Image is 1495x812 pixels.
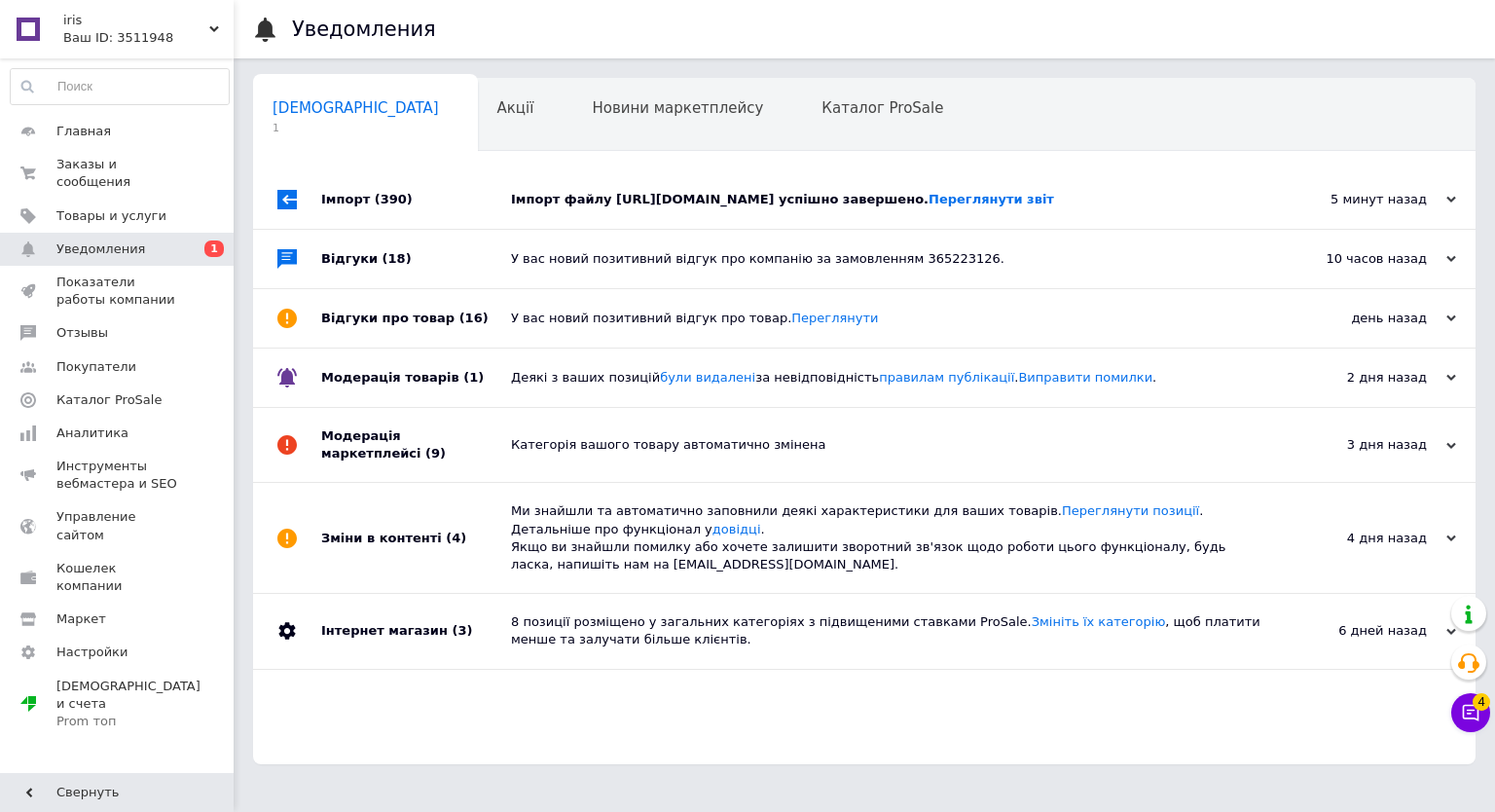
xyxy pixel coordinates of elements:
span: Управление сайтом [56,508,180,543]
span: (9) [425,446,446,461]
span: 1 [273,121,439,135]
span: (390) [375,192,413,206]
span: Каталог ProSale [821,99,943,117]
span: Акції [497,99,534,117]
div: Деякі з ваших позицій за невідповідність . . [511,369,1261,387]
div: Відгуки про товар [321,289,511,348]
span: Каталог ProSale [56,391,162,409]
div: Імпорт файлу [URL][DOMAIN_NAME] успішно завершено. [511,191,1261,208]
span: Аналитика [56,424,128,442]
div: Імпорт [321,170,511,229]
h1: Уведомления [292,18,436,41]
span: Показатели работы компании [56,274,180,309]
div: 5 минут назад [1261,191,1456,208]
a: Змініть їх категорію [1032,614,1166,629]
div: Ваш ID: 3511948 [63,29,234,47]
div: 2 дня назад [1261,369,1456,387]
div: Prom топ [56,713,201,730]
span: [DEMOGRAPHIC_DATA] и счета [56,678,201,731]
div: 4 дня назад [1261,530,1456,547]
a: Виправити помилки [1018,370,1152,385]
span: (1) [463,370,484,385]
span: iris [63,12,209,29]
span: 1 [204,240,224,257]
a: правилам публікації [879,370,1014,385]
a: Переглянути позиції [1062,503,1199,518]
span: Кошелек компании [56,560,180,595]
span: Главная [56,123,111,140]
div: Модерація товарів [321,349,511,407]
div: Модерація маркетплейсі [321,408,511,482]
span: Маркет [56,610,106,628]
span: Настройки [56,644,128,661]
div: 8 позиції розміщено у загальних категоріях з підвищеними ставками ProSale. , щоб платити менше та... [511,613,1261,648]
div: Інтернет магазин [321,594,511,668]
div: 3 дня назад [1261,436,1456,454]
span: Инструменты вебмастера и SEO [56,458,180,493]
a: Переглянути [791,311,878,325]
a: були видалені [660,370,755,385]
a: Переглянути звіт [929,192,1054,206]
div: Категорія вашого товару автоматично змінена [511,436,1261,454]
input: Поиск [11,69,229,104]
div: Відгуки [321,230,511,288]
span: Новини маркетплейсу [592,99,763,117]
div: У вас новий позитивний відгук про товар. [511,310,1261,327]
span: [DEMOGRAPHIC_DATA] [273,99,439,117]
div: Ми знайшли та автоматично заповнили деякі характеристики для ваших товарів. . Детальніше про функ... [511,502,1261,573]
a: довідці [712,522,761,536]
span: Уведомления [56,240,145,258]
span: (4) [446,531,466,545]
button: Чат с покупателем4 [1451,693,1490,732]
div: Зміни в контенті [321,483,511,593]
div: 10 часов назад [1261,250,1456,268]
span: Покупатели [56,358,136,376]
span: (16) [459,311,489,325]
span: (18) [383,251,412,266]
div: У вас новий позитивний відгук про компанію за замовленням 365223126. [511,250,1261,268]
span: (3) [452,623,472,638]
span: Отзывы [56,324,108,342]
div: день назад [1261,310,1456,327]
div: 6 дней назад [1261,622,1456,640]
span: Заказы и сообщения [56,156,180,191]
span: 4 [1473,693,1490,711]
span: Товары и услуги [56,207,166,225]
